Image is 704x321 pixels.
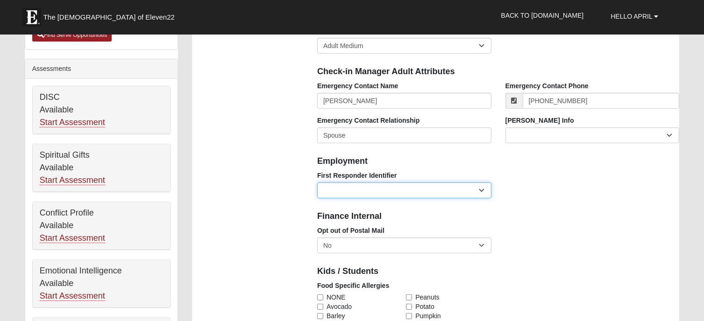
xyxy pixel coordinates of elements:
label: Emergency Contact Name [317,81,398,91]
a: Start Assessment [40,118,105,127]
div: Emotional Intelligence Available [33,260,170,307]
span: Avocado [327,302,352,311]
a: Start Assessment [40,291,105,301]
a: Find Serve Opportunities [32,28,112,42]
h4: Kids / Students [317,266,679,277]
label: Emergency Contact Phone [505,81,589,91]
span: Potato [415,302,434,311]
a: Start Assessment [40,175,105,185]
input: Barley [317,313,323,319]
span: The [DEMOGRAPHIC_DATA] of Eleven22 [43,13,175,22]
span: Peanuts [415,293,439,302]
a: Hello April [604,5,665,28]
label: Food Specific Allergies [317,281,389,290]
span: Hello April [611,13,652,20]
a: Start Assessment [40,233,105,243]
span: Pumpkin [415,311,441,321]
input: Pumpkin [406,313,412,319]
input: Avocado [317,304,323,310]
input: NONE [317,294,323,300]
div: DISC Available [33,86,170,134]
label: First Responder Identifier [317,171,397,180]
input: Potato [406,304,412,310]
a: The [DEMOGRAPHIC_DATA] of Eleven22 [18,3,205,27]
div: Spiritual Gifts Available [33,144,170,192]
h4: Employment [317,156,679,167]
div: Conflict Profile Available [33,202,170,250]
span: NONE [327,293,345,302]
img: Eleven22 logo [22,8,41,27]
label: Emergency Contact Relationship [317,116,420,125]
label: [PERSON_NAME] Info [505,116,574,125]
a: Back to [DOMAIN_NAME] [494,4,590,27]
input: Peanuts [406,294,412,300]
span: Barley [327,311,345,321]
h4: Finance Internal [317,211,679,222]
label: Opt out of Postal Mail [317,226,384,235]
div: Assessments [25,59,178,79]
h4: Check-in Manager Adult Attributes [317,67,679,77]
